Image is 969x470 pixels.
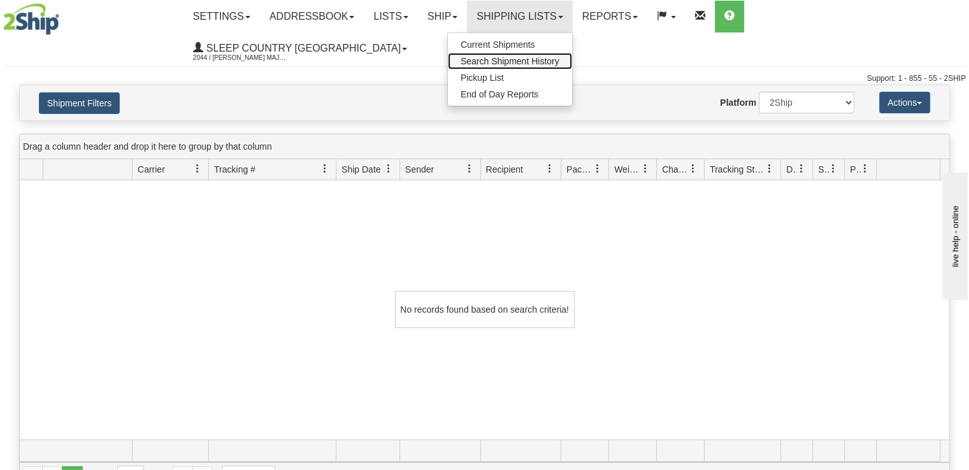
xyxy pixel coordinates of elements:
[587,158,608,180] a: Packages filter column settings
[405,163,434,176] span: Sender
[364,1,417,32] a: Lists
[448,36,572,53] a: Current Shipments
[467,1,572,32] a: Shipping lists
[395,291,575,328] div: No records found based on search criteria!
[193,52,289,64] span: 2044 / [PERSON_NAME] Major [PERSON_NAME]
[662,163,689,176] span: Charge
[418,1,467,32] a: Ship
[614,163,641,176] span: Weight
[448,69,572,86] a: Pickup List
[786,163,797,176] span: Delivery Status
[720,96,756,109] label: Platform
[203,43,401,53] span: Sleep Country [GEOGRAPHIC_DATA]
[341,163,380,176] span: Ship Date
[183,32,417,64] a: Sleep Country [GEOGRAPHIC_DATA] 2044 / [PERSON_NAME] Major [PERSON_NAME]
[3,73,966,84] div: Support: 1 - 855 - 55 - 2SHIP
[448,86,572,103] a: End of Day Reports
[822,158,844,180] a: Shipment Issues filter column settings
[879,92,930,113] button: Actions
[791,158,812,180] a: Delivery Status filter column settings
[573,1,647,32] a: Reports
[448,53,572,69] a: Search Shipment History
[187,158,208,180] a: Carrier filter column settings
[314,158,336,180] a: Tracking # filter column settings
[710,163,765,176] span: Tracking Status
[459,158,480,180] a: Sender filter column settings
[759,158,780,180] a: Tracking Status filter column settings
[818,163,829,176] span: Shipment Issues
[854,158,876,180] a: Pickup Status filter column settings
[20,134,949,159] div: grid grouping header
[214,163,255,176] span: Tracking #
[260,1,364,32] a: Addressbook
[850,163,861,176] span: Pickup Status
[539,158,561,180] a: Recipient filter column settings
[461,89,538,99] span: End of Day Reports
[39,92,120,114] button: Shipment Filters
[461,39,535,50] span: Current Shipments
[486,163,523,176] span: Recipient
[183,1,260,32] a: Settings
[3,3,59,35] img: logo2044.jpg
[10,11,118,20] div: live help - online
[682,158,704,180] a: Charge filter column settings
[138,163,165,176] span: Carrier
[635,158,656,180] a: Weight filter column settings
[461,56,559,66] span: Search Shipment History
[566,163,593,176] span: Packages
[940,170,968,300] iframe: chat widget
[461,73,504,83] span: Pickup List
[378,158,399,180] a: Ship Date filter column settings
